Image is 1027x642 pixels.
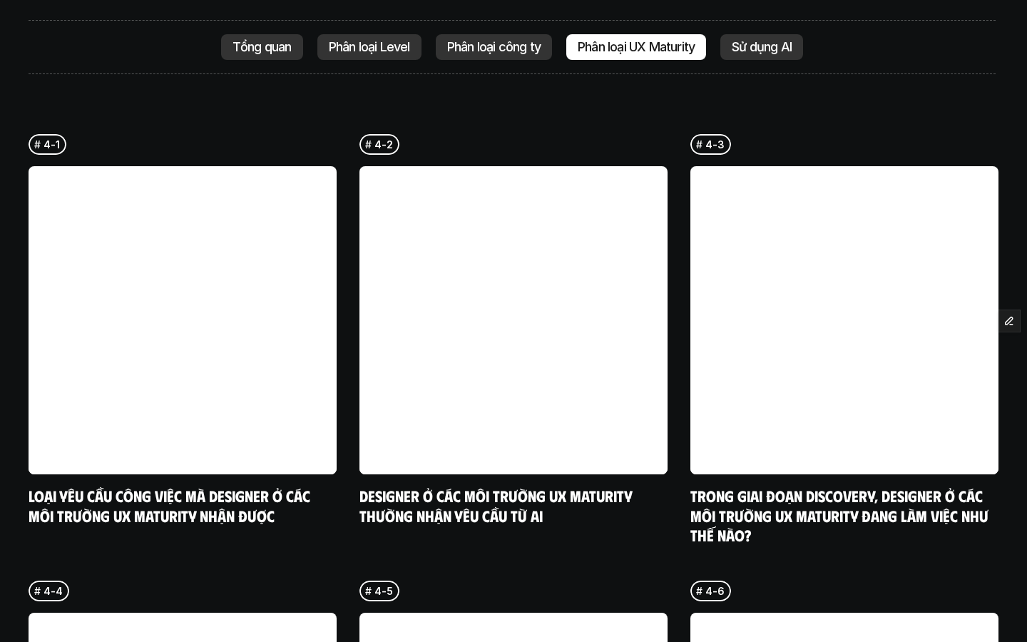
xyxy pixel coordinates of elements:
[705,137,724,152] p: 4-3
[221,34,303,60] a: Tổng quan
[233,40,292,54] p: Tổng quan
[44,584,62,598] p: 4-4
[34,139,41,150] h6: #
[690,486,992,544] a: Trong giai đoạn Discovery, designer ở các môi trường UX Maturity đang làm việc như thế nào?
[329,40,410,54] p: Phân loại Level
[436,34,552,60] a: Phân loại công ty
[44,137,59,152] p: 4-1
[365,585,372,596] h6: #
[29,486,314,525] a: Loại yêu cầu công việc mà designer ở các môi trường UX Maturity nhận được
[374,584,392,598] p: 4-5
[359,486,635,525] a: Designer ở các môi trường UX Maturity thường nhận yêu cầu từ ai
[720,34,803,60] a: Sử dụng AI
[705,584,724,598] p: 4-6
[374,137,392,152] p: 4-2
[447,40,541,54] p: Phân loại công ty
[34,585,41,596] h6: #
[732,40,792,54] p: Sử dụng AI
[365,139,372,150] h6: #
[566,34,706,60] a: Phân loại UX Maturity
[578,40,695,54] p: Phân loại UX Maturity
[696,139,702,150] h6: #
[317,34,421,60] a: Phân loại Level
[696,585,702,596] h6: #
[998,310,1020,332] button: Edit Framer Content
